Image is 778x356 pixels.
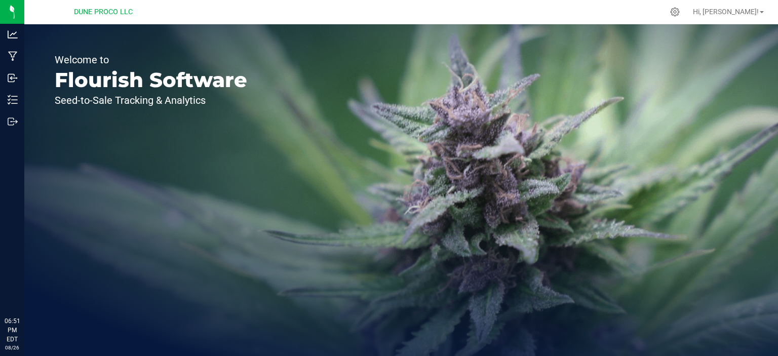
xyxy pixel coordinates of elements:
[55,55,247,65] p: Welcome to
[8,29,18,39] inline-svg: Analytics
[5,317,20,344] p: 06:51 PM EDT
[8,73,18,83] inline-svg: Inbound
[55,95,247,105] p: Seed-to-Sale Tracking & Analytics
[8,51,18,61] inline-svg: Manufacturing
[669,7,681,17] div: Manage settings
[8,116,18,127] inline-svg: Outbound
[5,344,20,351] p: 08/26
[693,8,759,16] span: Hi, [PERSON_NAME]!
[8,95,18,105] inline-svg: Inventory
[74,8,133,16] span: DUNE PROCO LLC
[55,70,247,90] p: Flourish Software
